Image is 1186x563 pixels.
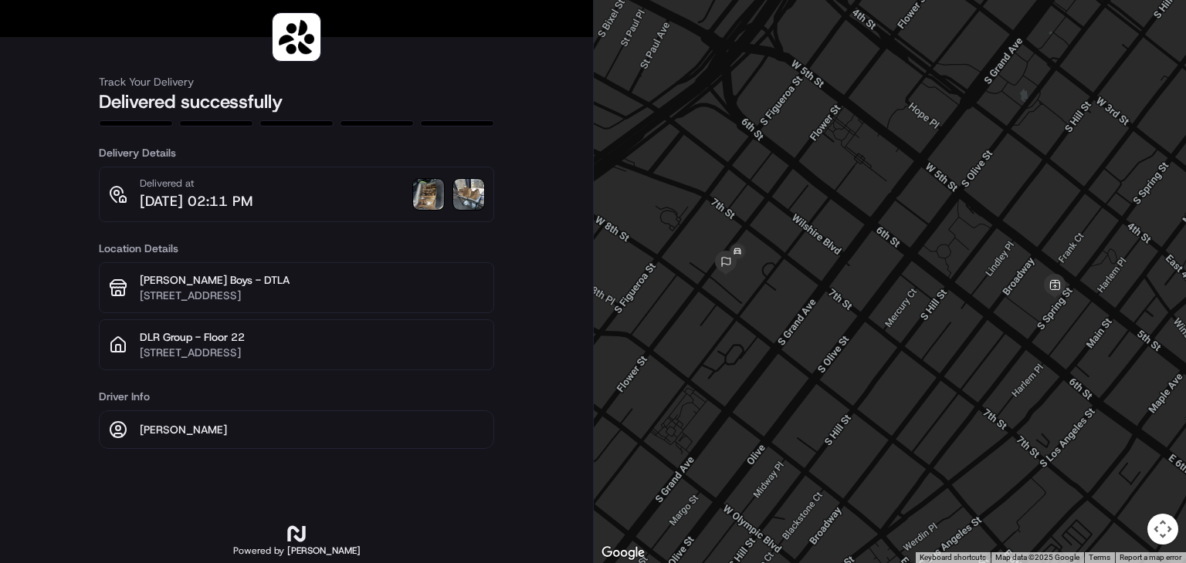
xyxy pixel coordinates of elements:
p: [STREET_ADDRESS] [140,345,484,360]
h2: Delivered successfully [99,89,494,114]
h3: Location Details [99,241,494,256]
a: Open this area in Google Maps (opens a new window) [598,543,649,563]
a: Report a map error [1120,553,1181,561]
span: Map data ©2025 Google [995,553,1079,561]
img: Google [598,543,649,563]
p: [PERSON_NAME] Boys - DTLA [140,272,484,288]
button: Keyboard shortcuts [920,552,986,563]
img: logo-public_tracking_screen-Sharebite-1703187580717.png [276,16,317,58]
p: DLR Group - Floor 22 [140,329,484,345]
img: photo_proof_of_delivery image [413,179,444,210]
h2: Powered by [233,544,361,557]
h3: Delivery Details [99,145,494,160]
span: [PERSON_NAME] [287,544,361,557]
p: [STREET_ADDRESS] [140,288,484,303]
img: photo_proof_of_delivery image [453,179,484,210]
p: Delivered at [140,177,252,190]
button: Map camera controls [1147,514,1178,544]
h3: Track Your Delivery [99,74,494,89]
a: Terms (opens in new tab) [1089,553,1110,561]
p: [DATE] 02:11 PM [140,190,252,212]
h3: Driver Info [99,389,494,404]
p: [PERSON_NAME] [140,422,227,437]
